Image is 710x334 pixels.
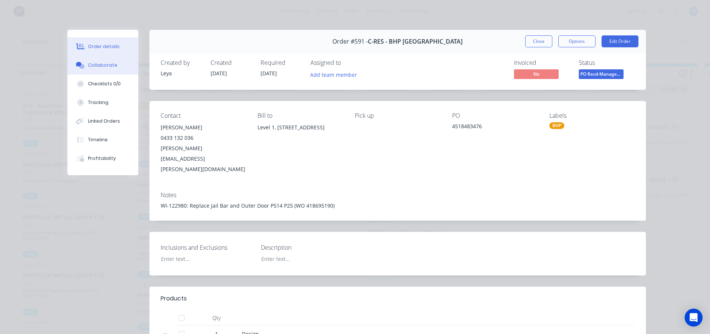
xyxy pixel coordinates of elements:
[161,59,202,66] div: Created by
[261,243,354,252] label: Description
[88,136,108,143] div: Timeline
[161,192,635,199] div: Notes
[306,69,361,79] button: Add team member
[194,311,239,325] div: Qty
[88,62,117,69] div: Collaborate
[211,70,227,77] span: [DATE]
[579,69,624,79] span: PO Recd-Manager...
[514,69,559,79] span: No
[332,38,368,45] span: Order #591 -
[685,309,703,327] div: Open Intercom Messenger
[558,35,596,47] button: Options
[452,112,537,119] div: PO
[310,69,361,79] button: Add team member
[161,143,246,174] div: [PERSON_NAME][EMAIL_ADDRESS][PERSON_NAME][DOMAIN_NAME]
[161,133,246,143] div: 0433 132 036
[368,38,463,45] span: C-RES - BHP [GEOGRAPHIC_DATA]
[161,202,635,209] div: WI-122980: Replace Jail Bar and Outer Door P514 P25 (WO 418695190)
[579,69,624,81] button: PO Recd-Manager...
[161,294,187,303] div: Products
[161,122,246,174] div: [PERSON_NAME]0433 132 036[PERSON_NAME][EMAIL_ADDRESS][PERSON_NAME][DOMAIN_NAME]
[310,59,385,66] div: Assigned to
[161,112,246,119] div: Contact
[261,70,277,77] span: [DATE]
[161,69,202,77] div: Leya
[514,59,570,66] div: Invoiced
[602,35,638,47] button: Edit Order
[258,122,343,146] div: Level 1, [STREET_ADDRESS]
[67,75,138,93] button: Checklists 0/0
[88,155,116,162] div: Profitability
[67,130,138,149] button: Timeline
[88,43,120,50] div: Order details
[355,112,440,119] div: Pick up
[549,122,564,129] div: BHP
[452,122,537,133] div: 4518483476
[549,112,635,119] div: Labels
[579,59,635,66] div: Status
[88,118,120,125] div: Linked Orders
[258,122,343,133] div: Level 1, [STREET_ADDRESS]
[67,149,138,168] button: Profitability
[258,112,343,119] div: Bill to
[161,243,254,252] label: Inclusions and Exclusions
[161,122,246,133] div: [PERSON_NAME]
[211,59,252,66] div: Created
[67,93,138,112] button: Tracking
[88,99,108,106] div: Tracking
[67,37,138,56] button: Order details
[525,35,552,47] button: Close
[67,56,138,75] button: Collaborate
[67,112,138,130] button: Linked Orders
[88,81,121,87] div: Checklists 0/0
[261,59,302,66] div: Required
